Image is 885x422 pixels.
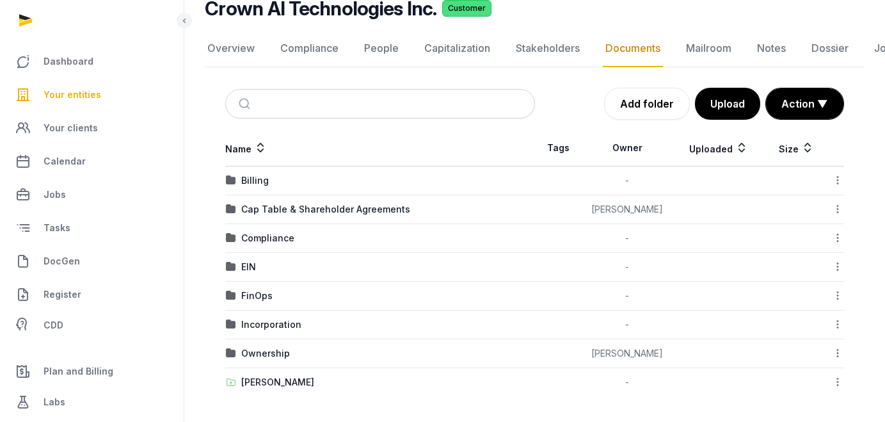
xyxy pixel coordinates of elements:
a: Notes [754,30,788,67]
div: Ownership [241,347,290,360]
button: Upload [695,88,760,120]
td: - [582,166,673,195]
a: Add folder [604,88,690,120]
span: Your entities [44,87,101,102]
span: Calendar [44,154,86,169]
span: Jobs [44,187,66,202]
nav: Tabs [205,30,865,67]
td: - [582,368,673,397]
td: - [582,253,673,282]
a: Calendar [10,146,173,177]
span: CDD [44,318,63,333]
img: folder-upload.svg [226,377,236,387]
th: Name [225,130,535,166]
td: - [582,224,673,253]
a: CDD [10,312,173,338]
img: folder.svg [226,262,236,272]
a: Mailroom [683,30,734,67]
td: - [582,282,673,311]
div: Billing [241,174,269,187]
a: Jobs [10,179,173,210]
a: Stakeholders [513,30,582,67]
a: Plan and Billing [10,356,173,387]
img: folder.svg [226,233,236,243]
a: Register [10,279,173,310]
td: - [582,311,673,339]
th: Size [765,130,828,166]
div: EIN [241,261,256,273]
td: [PERSON_NAME] [582,339,673,368]
span: Labs [44,394,65,410]
a: Dashboard [10,46,173,77]
span: Register [44,287,81,302]
div: [PERSON_NAME] [241,376,314,389]
img: folder.svg [226,204,236,215]
a: Dossier [809,30,851,67]
div: Cap Table & Shareholder Agreements [241,203,410,216]
span: DocGen [44,254,80,269]
a: DocGen [10,246,173,277]
span: Dashboard [44,54,93,69]
span: Your clients [44,120,98,136]
span: Plan and Billing [44,364,113,379]
a: Capitalization [422,30,493,67]
th: Tags [535,130,582,166]
button: Action ▼ [766,88,843,119]
th: Owner [582,130,673,166]
a: Documents [603,30,663,67]
a: Overview [205,30,257,67]
div: FinOps [241,289,273,302]
span: Tasks [44,220,70,236]
button: Submit [231,90,261,118]
div: Compliance [241,232,294,245]
div: Incorporation [241,318,301,331]
th: Uploaded [673,130,765,166]
img: folder.svg [226,348,236,359]
td: [PERSON_NAME] [582,195,673,224]
img: folder.svg [226,175,236,186]
a: People [362,30,401,67]
img: folder.svg [226,320,236,330]
a: Your clients [10,113,173,143]
a: Your entities [10,79,173,110]
a: Compliance [278,30,341,67]
a: Labs [10,387,173,418]
img: folder.svg [226,291,236,301]
a: Tasks [10,213,173,243]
